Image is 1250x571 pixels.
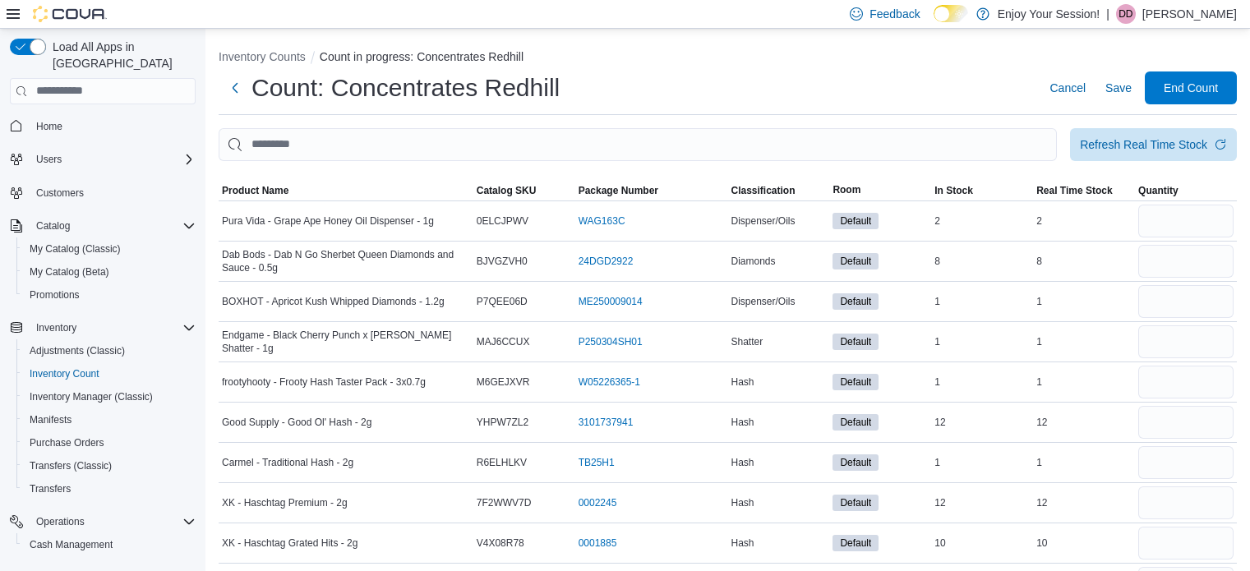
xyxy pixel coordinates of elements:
a: Adjustments (Classic) [23,341,131,361]
div: 2 [1033,211,1135,231]
button: Inventory [30,318,83,338]
div: 10 [931,533,1033,553]
button: Operations [3,510,202,533]
span: Inventory Manager (Classic) [30,390,153,403]
button: Product Name [219,181,473,200]
span: Home [30,116,196,136]
div: 1 [1033,372,1135,392]
span: Hash [731,416,754,429]
span: Package Number [579,184,658,197]
a: My Catalog (Classic) [23,239,127,259]
span: Hash [731,496,754,509]
span: P7QEE06D [477,295,528,308]
a: ME250009014 [579,295,643,308]
div: 1 [1033,292,1135,311]
span: Users [30,150,196,169]
span: Feedback [869,6,920,22]
button: Operations [30,512,91,532]
span: Default [833,253,879,269]
span: DD [1119,4,1132,24]
a: Customers [30,183,90,203]
span: R6ELHLKV [477,456,527,469]
button: Classification [727,181,829,200]
div: 1 [931,453,1033,472]
button: Inventory Count [16,362,202,385]
span: 7F2WWV7D [477,496,532,509]
button: Transfers (Classic) [16,454,202,477]
span: My Catalog (Classic) [23,239,196,259]
span: Purchase Orders [30,436,104,449]
span: frootyhooty - Frooty Hash Taster Pack - 3x0.7g [222,375,426,389]
span: MAJ6CCUX [477,335,530,348]
span: Classification [731,184,795,197]
a: Transfers (Classic) [23,456,118,476]
button: Manifests [16,408,202,431]
span: Default [840,375,871,389]
span: Inventory Count [30,367,99,380]
button: Catalog [3,214,202,237]
p: Enjoy Your Session! [998,4,1100,24]
button: Transfers [16,477,202,500]
h1: Count: Concentrates Redhill [251,71,560,104]
span: Inventory [36,321,76,334]
a: My Catalog (Beta) [23,262,116,282]
p: | [1106,4,1109,24]
span: Default [840,455,871,470]
span: Cash Management [23,535,196,555]
span: Users [36,153,62,166]
a: Home [30,117,69,136]
a: WAG163C [579,214,625,228]
span: BOXHOT - Apricot Kush Whipped Diamonds - 1.2g [222,295,445,308]
span: Default [833,334,879,350]
span: Default [833,293,879,310]
a: Transfers [23,479,77,499]
span: Adjustments (Classic) [23,341,196,361]
span: Default [833,535,879,551]
span: Default [840,214,871,228]
div: Refresh Real Time Stock [1080,136,1207,153]
span: Dispenser/Oils [731,214,795,228]
span: Hash [731,456,754,469]
button: Next [219,71,251,104]
a: TB25H1 [579,456,615,469]
span: Real Time Stock [1036,184,1112,197]
span: Load All Apps in [GEOGRAPHIC_DATA] [46,39,196,71]
img: Cova [33,6,107,22]
span: Default [833,213,879,229]
span: In Stock [934,184,973,197]
span: Default [840,294,871,309]
button: Real Time Stock [1033,181,1135,200]
button: Adjustments (Classic) [16,339,202,362]
span: Transfers [23,479,196,499]
span: YHPW7ZL2 [477,416,528,429]
input: This is a search bar. After typing your query, hit enter to filter the results lower in the page. [219,128,1057,161]
button: Count in progress: Concentrates Redhill [320,50,524,63]
span: Default [833,374,879,390]
span: Purchase Orders [23,433,196,453]
span: M6GEJXVR [477,375,530,389]
span: Inventory [30,318,196,338]
span: Default [840,415,871,430]
span: My Catalog (Beta) [23,262,196,282]
span: Default [840,495,871,510]
span: Room [833,183,860,196]
button: Users [3,148,202,171]
span: Customers [36,186,84,200]
div: 1 [931,332,1033,352]
span: Promotions [23,285,196,305]
div: 12 [1033,412,1135,432]
span: Default [833,454,879,471]
span: My Catalog (Beta) [30,265,109,279]
div: 8 [1033,251,1135,271]
span: Default [840,536,871,550]
div: 12 [1033,493,1135,513]
span: Quantity [1138,184,1179,197]
span: Transfers (Classic) [30,459,112,472]
span: Default [840,334,871,349]
button: Home [3,114,202,138]
a: Inventory Count [23,364,106,384]
span: Save [1105,80,1132,96]
a: P250304SH01 [579,335,643,348]
button: Promotions [16,283,202,306]
button: In Stock [931,181,1033,200]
